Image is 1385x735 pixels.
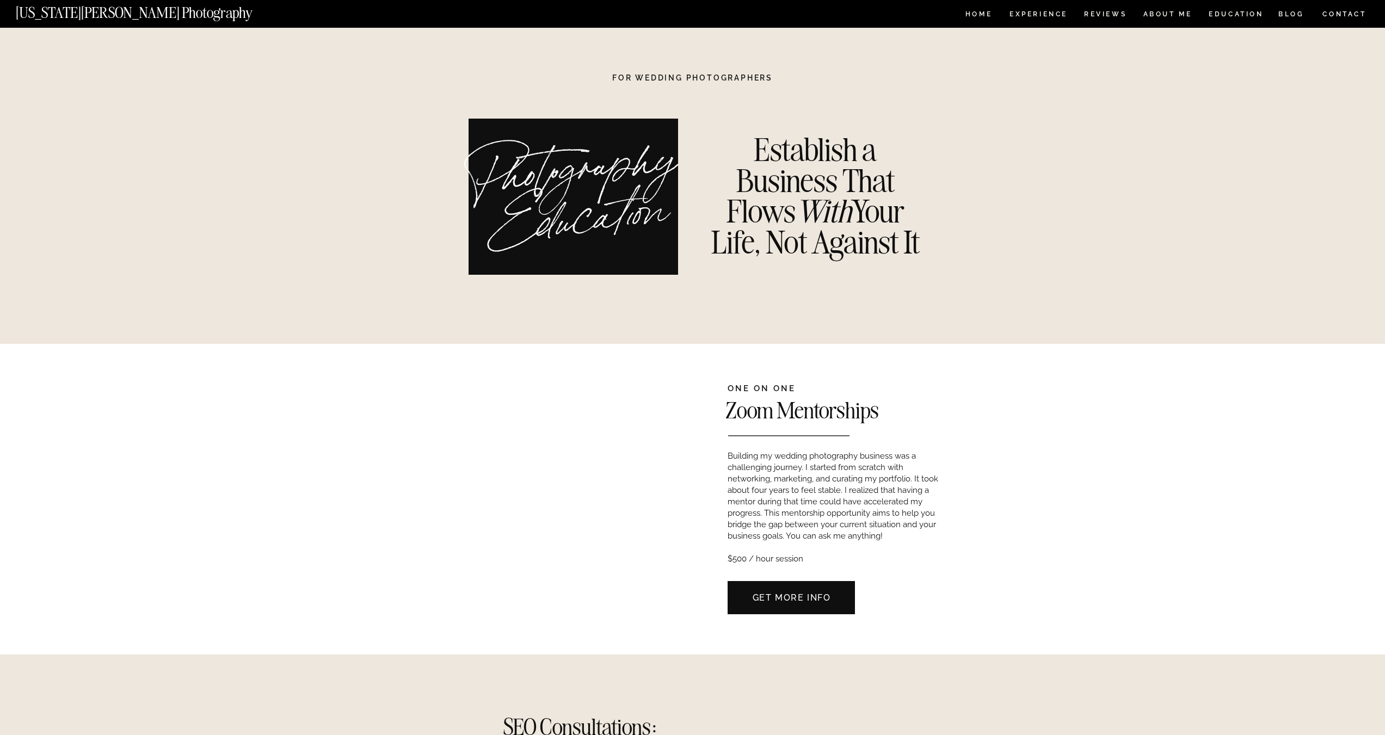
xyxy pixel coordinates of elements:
[728,385,937,394] h2: One on one
[728,591,855,603] a: Get More Info
[457,141,697,264] h1: Photography Education
[963,11,994,20] a: HOME
[1208,11,1265,20] a: EDUCATION
[796,192,851,231] i: With
[1322,8,1367,20] a: CONTACT
[701,134,930,259] h3: Establish a Business That Flows Your Life, Not Against It
[725,399,1013,429] h2: Zoom Mentorships
[1143,11,1192,20] a: ABOUT ME
[1009,11,1067,20] a: Experience
[1278,11,1304,20] a: BLOG
[581,74,804,82] h1: For Wedding Photographers
[1084,11,1125,20] a: REVIEWS
[728,450,948,561] p: Building my wedding photography business was a challenging journey. I started from scratch with n...
[16,5,289,15] a: [US_STATE][PERSON_NAME] Photography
